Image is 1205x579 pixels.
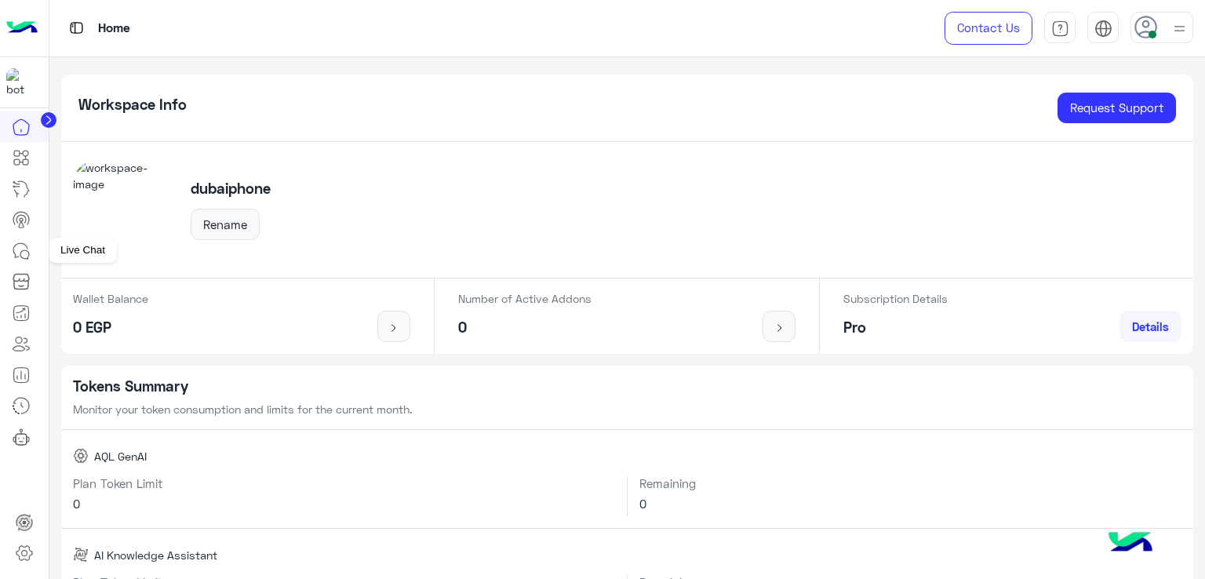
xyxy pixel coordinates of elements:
[73,319,148,337] h5: 0 EGP
[73,547,89,563] img: AI Knowledge Assistant
[191,209,260,240] button: Rename
[1103,516,1158,571] img: hulul-logo.png
[384,322,404,334] img: icon
[945,12,1032,45] a: Contact Us
[49,238,117,263] div: Live Chat
[843,290,948,307] p: Subscription Details
[1058,93,1176,124] a: Request Support
[73,159,173,260] img: workspace-image
[94,448,147,464] span: AQL GenAI
[843,319,948,337] h5: Pro
[94,547,217,563] span: AI Knowledge Assistant
[6,12,38,45] img: Logo
[1170,19,1189,38] img: profile
[78,96,187,114] h5: Workspace Info
[73,497,616,511] h6: 0
[770,322,789,334] img: icon
[639,497,1181,511] h6: 0
[1094,20,1112,38] img: tab
[73,290,148,307] p: Wallet Balance
[191,180,271,198] h5: dubaiphone
[1132,319,1169,333] span: Details
[639,476,1181,490] h6: Remaining
[458,319,592,337] h5: 0
[73,476,616,490] h6: Plan Token Limit
[6,68,35,96] img: 1403182699927242
[73,448,89,464] img: AQL GenAI
[98,18,130,39] p: Home
[73,401,1182,417] p: Monitor your token consumption and limits for the current month.
[1051,20,1069,38] img: tab
[67,18,86,38] img: tab
[73,377,1182,395] h5: Tokens Summary
[458,290,592,307] p: Number of Active Addons
[1044,12,1076,45] a: tab
[1119,311,1181,342] a: Details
